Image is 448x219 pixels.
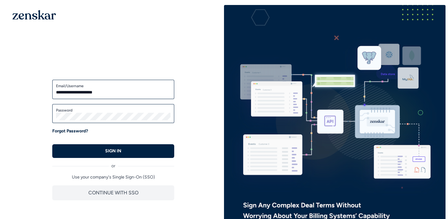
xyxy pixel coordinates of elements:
[52,128,88,134] a: Forgot Password?
[56,83,170,88] label: Email/Username
[52,174,174,180] p: Use your company's Single Sign-On (SSO)
[12,10,56,20] img: 1OGAJ2xQqyY4LXKgY66KYq0eOWRCkrZdAb3gUhuVAqdWPZE9SRJmCz+oDMSn4zDLXe31Ii730ItAGKgCKgCCgCikA4Av8PJUP...
[52,185,174,200] button: CONTINUE WITH SSO
[52,158,174,169] div: or
[52,144,174,158] button: SIGN IN
[105,148,121,154] p: SIGN IN
[56,108,170,113] label: Password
